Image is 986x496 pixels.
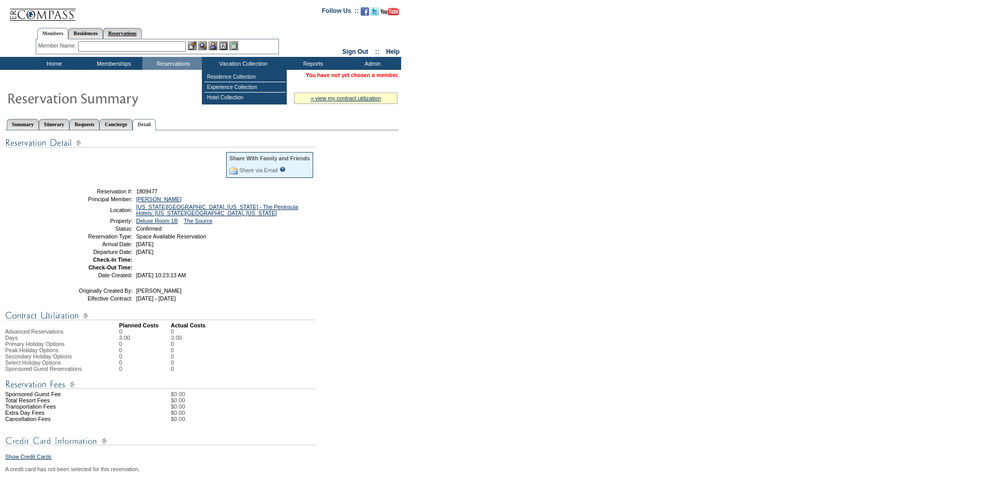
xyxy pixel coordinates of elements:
a: Deluxe Room 1B [136,218,178,224]
td: Actual Costs [171,322,399,328]
td: 0 [171,359,182,366]
td: Transportation Fees [5,403,119,410]
td: Departure Date: [58,249,133,255]
td: Principal Member: [58,196,133,202]
img: Credit Card Information [5,434,316,447]
span: Confirmed [136,226,161,232]
span: Secondary Holiday Options [5,353,72,359]
td: 3.00 [119,335,171,341]
td: $0.00 [171,403,399,410]
img: Contract Utilization [5,309,316,322]
span: Space Available Reservation [136,233,206,239]
img: Reservaton Summary [7,87,214,108]
td: Admin [342,57,401,70]
td: Effective Contract: [58,295,133,302]
td: Originally Created By: [58,288,133,294]
td: Hotel Collection [204,93,286,102]
td: 0 [171,366,182,372]
img: Impersonate [209,41,217,50]
td: Home [23,57,83,70]
td: 0 [171,341,182,347]
a: Subscribe to our YouTube Channel [380,10,399,17]
span: Peak Holiday Options [5,347,58,353]
img: b_edit.gif [188,41,197,50]
td: Reservation Type: [58,233,133,239]
td: Status: [58,226,133,232]
span: Primary Holiday Options [5,341,65,347]
td: Date Created: [58,272,133,278]
span: [PERSON_NAME] [136,288,182,294]
img: Reservation Fees [5,378,316,391]
span: 1809477 [136,188,158,194]
td: $0.00 [171,397,399,403]
td: 0 [171,353,182,359]
a: Show Credit Cards [5,454,51,460]
span: [DATE] [136,241,154,247]
a: Detail [133,119,156,130]
td: Total Resort Fees [5,397,119,403]
td: 0 [171,328,182,335]
span: [DATE] [136,249,154,255]
td: 0 [119,353,171,359]
span: :: [375,48,379,55]
a: [US_STATE][GEOGRAPHIC_DATA], [US_STATE] - The Peninsula Hotels: [US_STATE][GEOGRAPHIC_DATA], [US_... [136,204,298,216]
td: Cancellation Fees [5,416,119,422]
td: Memberships [83,57,142,70]
input: What is this? [279,167,286,172]
a: Residences [68,28,103,39]
div: Share With Family and Friends [229,155,310,161]
div: A credit card has not been selected for this reservation. [5,466,399,472]
span: Select Holiday Options [5,359,61,366]
span: You have not yet chosen a member. [306,72,399,78]
a: Requests [69,119,99,130]
span: [DATE] - [DATE] [136,295,176,302]
strong: Check-Out Time: [89,264,133,270]
td: Experience Collection [204,82,286,93]
td: Extra Day Fees [5,410,119,416]
a: Members [37,28,69,39]
a: Concierge [99,119,132,130]
a: The Source [184,218,212,224]
img: Subscribe to our YouTube Channel [380,8,399,16]
td: 0 [119,347,171,353]
td: Reports [282,57,342,70]
td: Location: [58,204,133,216]
a: Share via Email [239,167,278,173]
a: Summary [7,119,39,130]
td: 0 [119,341,171,347]
span: Advanced Reservations [5,328,64,335]
td: Vacation Collection [202,57,282,70]
a: Reservations [103,28,142,39]
div: Member Name: [38,41,78,50]
span: Days [5,335,18,341]
strong: Check-In Time: [93,257,133,263]
td: Planned Costs [119,322,171,328]
img: View [198,41,207,50]
td: 0 [119,359,171,366]
td: 0 [119,328,171,335]
td: 0 [171,347,182,353]
img: Become our fan on Facebook [361,7,369,16]
td: $0.00 [171,410,399,416]
a: [PERSON_NAME] [136,196,182,202]
td: $0.00 [171,416,399,422]
td: 0 [119,366,171,372]
a: Itinerary [39,119,69,130]
td: Sponsored Guest Fee [5,391,119,397]
img: b_calculator.gif [229,41,238,50]
td: Property: [58,218,133,224]
td: 3.00 [171,335,182,341]
a: » view my contract utilization [311,95,381,101]
td: Follow Us :: [322,6,359,19]
img: Follow us on Twitter [371,7,379,16]
span: Sponsored Guest Reservations [5,366,82,372]
img: Reservation Detail [5,137,316,149]
a: Sign Out [342,48,368,55]
img: Reservations [219,41,228,50]
td: Reservation #: [58,188,133,194]
td: Reservations [142,57,202,70]
td: Residence Collection [204,72,286,82]
a: Help [386,48,400,55]
span: [DATE] 10:23:13 AM [136,272,186,278]
a: Follow us on Twitter [371,10,379,17]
